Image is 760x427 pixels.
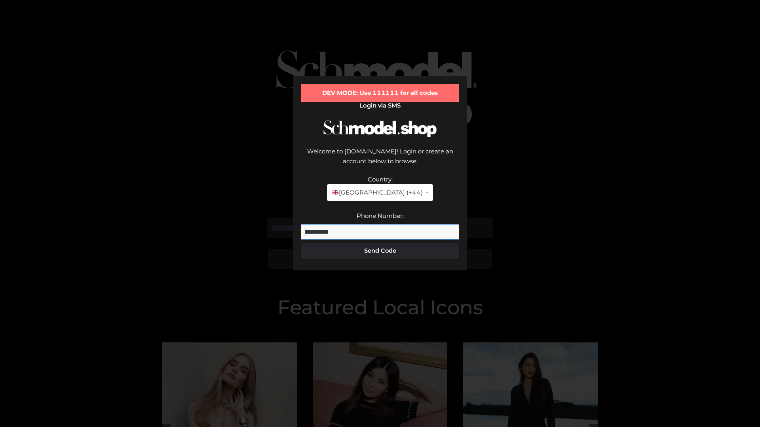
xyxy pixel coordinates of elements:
[368,176,393,183] label: Country:
[301,243,459,259] button: Send Code
[301,84,459,102] div: DEV MODE: Use 111111 for all codes
[357,212,404,219] label: Phone Number:
[332,189,338,195] img: 🇬🇧
[332,187,422,198] span: [GEOGRAPHIC_DATA] (+44)
[321,113,439,144] img: Schmodel Logo
[301,102,459,109] h2: Login via SMS
[301,146,459,174] div: Welcome to [DOMAIN_NAME]! Login or create an account below to browse.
